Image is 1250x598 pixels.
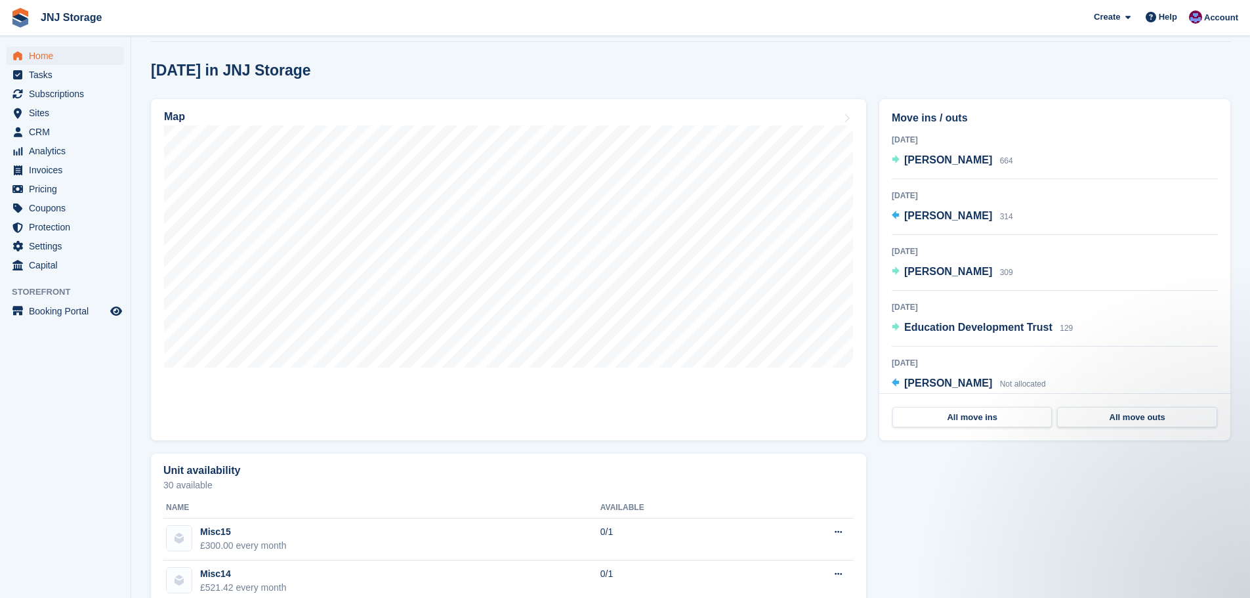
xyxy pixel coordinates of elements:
span: Help [1159,11,1177,24]
div: [DATE] [892,246,1218,257]
a: menu [7,66,124,84]
span: Pricing [29,180,108,198]
h2: [DATE] in JNJ Storage [151,62,311,79]
span: Not allocated [1000,379,1046,389]
a: menu [7,85,124,103]
div: [DATE] [892,190,1218,202]
span: [PERSON_NAME] [904,154,992,165]
span: Settings [29,237,108,255]
span: 309 [1000,268,1013,277]
a: JNJ Storage [35,7,107,28]
div: [DATE] [892,134,1218,146]
a: Map [151,99,866,440]
a: [PERSON_NAME] 309 [892,264,1013,281]
span: [PERSON_NAME] [904,210,992,221]
img: blank-unit-type-icon-ffbac7b88ba66c5e286b0e438baccc4b9c83835d4c34f86887a83fc20ec27e7b.svg [167,526,192,551]
span: Booking Portal [29,302,108,320]
a: menu [7,104,124,122]
a: Preview store [108,303,124,319]
div: £521.42 every month [200,581,287,595]
span: Tasks [29,66,108,84]
h2: Move ins / outs [892,110,1218,126]
a: menu [7,142,124,160]
span: Account [1204,11,1238,24]
div: Misc15 [200,525,287,539]
a: All move ins [892,407,1052,428]
a: menu [7,161,124,179]
a: [PERSON_NAME] 664 [892,152,1013,169]
div: Misc14 [200,567,287,581]
img: stora-icon-8386f47178a22dfd0bd8f6a31ec36ba5ce8667c1dd55bd0f319d3a0aa187defe.svg [10,8,30,28]
span: Analytics [29,142,108,160]
a: menu [7,256,124,274]
a: menu [7,47,124,65]
a: All move outs [1057,407,1217,428]
a: menu [7,218,124,236]
th: Name [163,498,600,519]
span: CRM [29,123,108,141]
img: Jonathan Scrase [1189,11,1202,24]
span: 664 [1000,156,1013,165]
span: Storefront [12,286,131,299]
a: menu [7,199,124,217]
div: [DATE] [892,357,1218,369]
span: Coupons [29,199,108,217]
span: 129 [1060,324,1073,333]
td: 0/1 [600,519,756,561]
span: Sites [29,104,108,122]
span: Create [1094,11,1120,24]
h2: Map [164,111,185,123]
span: Invoices [29,161,108,179]
p: 30 available [163,481,854,490]
a: [PERSON_NAME] 314 [892,208,1013,225]
span: 314 [1000,212,1013,221]
th: Available [600,498,756,519]
div: £300.00 every month [200,539,287,553]
a: Education Development Trust 129 [892,320,1073,337]
span: [PERSON_NAME] [904,266,992,277]
a: [PERSON_NAME] Not allocated [892,375,1046,393]
span: Protection [29,218,108,236]
span: Capital [29,256,108,274]
span: Subscriptions [29,85,108,103]
h2: Unit availability [163,465,240,477]
span: [PERSON_NAME] [904,377,992,389]
a: menu [7,123,124,141]
div: [DATE] [892,301,1218,313]
span: Home [29,47,108,65]
a: menu [7,302,124,320]
a: menu [7,237,124,255]
span: Education Development Trust [904,322,1052,333]
img: blank-unit-type-icon-ffbac7b88ba66c5e286b0e438baccc4b9c83835d4c34f86887a83fc20ec27e7b.svg [167,568,192,593]
a: menu [7,180,124,198]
